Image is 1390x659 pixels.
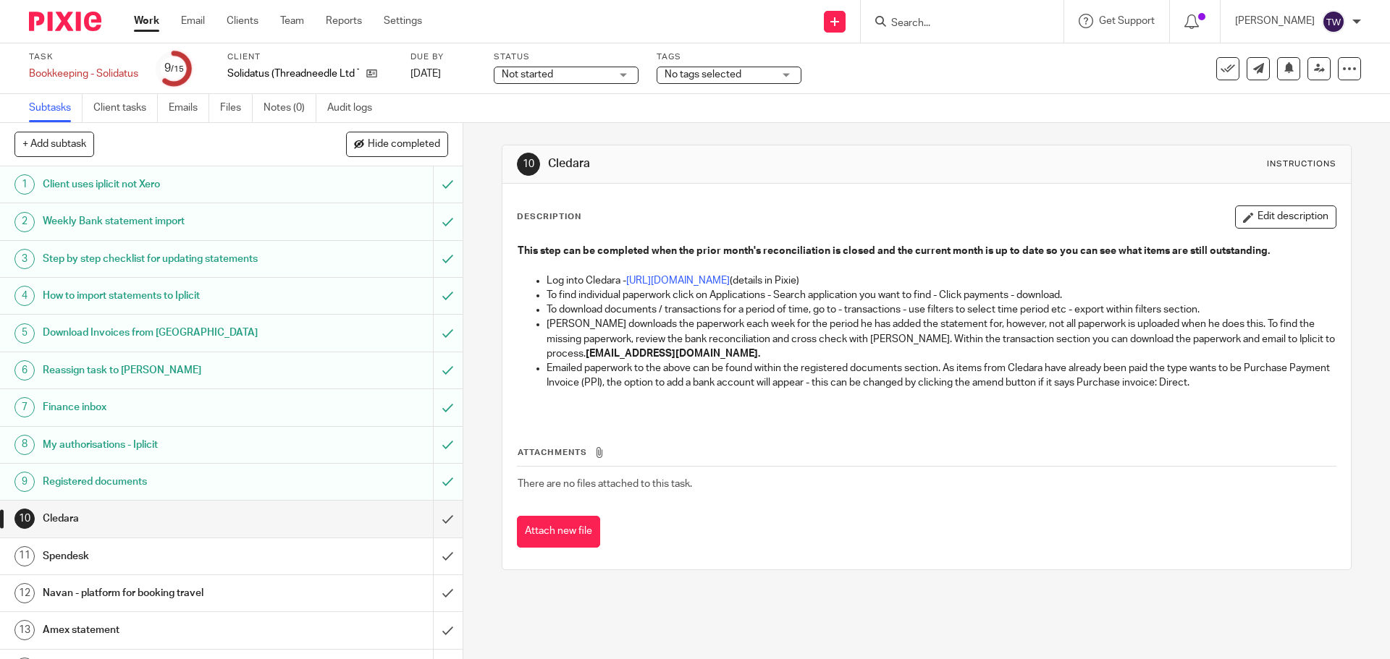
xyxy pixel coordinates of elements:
[43,211,293,232] h1: Weekly Bank statement import
[29,51,138,63] label: Task
[43,471,293,493] h1: Registered documents
[43,396,293,418] h1: Finance inbox
[14,132,94,156] button: + Add subtask
[14,509,35,529] div: 10
[1099,16,1155,26] span: Get Support
[43,285,293,307] h1: How to import statements to Iplicit
[227,14,258,28] a: Clients
[169,94,209,122] a: Emails
[29,12,101,31] img: Pixie
[518,246,1270,256] strong: This step can be completed when the prior month's reconciliation is closed and the current month ...
[1235,14,1315,28] p: [PERSON_NAME]
[410,69,441,79] span: [DATE]
[181,14,205,28] a: Email
[586,349,760,359] strong: [EMAIL_ADDRESS][DOMAIN_NAME].
[14,286,35,306] div: 4
[14,472,35,492] div: 9
[43,582,293,604] h1: Navan - platform for booking travel
[14,212,35,232] div: 2
[220,94,253,122] a: Files
[502,69,553,80] span: Not started
[164,60,184,77] div: 9
[494,51,639,63] label: Status
[14,583,35,603] div: 12
[43,508,293,530] h1: Cledara
[517,211,581,223] p: Description
[227,51,392,63] label: Client
[547,317,1335,361] p: [PERSON_NAME] downloads the paperwork each week for the period he has added the statement for, ho...
[547,273,1335,288] p: Log into Cledara - (details in Pixie)
[93,94,158,122] a: Client tasks
[43,360,293,381] h1: Reassign task to [PERSON_NAME]
[29,67,138,81] div: Bookkeeping - Solidatus
[43,619,293,641] h1: Amex statement
[280,14,304,28] a: Team
[43,174,293,195] h1: Client uses iplicit not Xero
[626,276,730,286] a: [URL][DOMAIN_NAME]
[14,546,35,566] div: 11
[14,360,35,380] div: 6
[43,434,293,456] h1: My authorisations - Iplicit
[43,322,293,344] h1: Download Invoices from [GEOGRAPHIC_DATA]
[518,479,692,489] span: There are no files attached to this task.
[368,139,440,150] span: Hide completed
[384,14,422,28] a: Settings
[517,516,600,548] button: Attach new file
[410,51,476,63] label: Due by
[327,94,383,122] a: Audit logs
[29,94,83,122] a: Subtasks
[264,94,316,122] a: Notes (0)
[665,69,741,80] span: No tags selected
[517,153,540,176] div: 10
[14,174,35,195] div: 1
[1235,205,1336,229] button: Edit description
[14,397,35,417] div: 7
[890,17,1020,30] input: Search
[227,67,359,81] p: Solidatus (Threadneedle Ltd T/A)
[14,323,35,344] div: 5
[518,448,587,456] span: Attachments
[657,51,801,63] label: Tags
[547,361,1335,391] p: Emailed paperwork to the above can be found within the registered documents section. As items fro...
[171,65,184,73] small: /15
[14,249,35,269] div: 3
[547,302,1335,317] p: To download documents / transactions for a period of time, go to - transactions - use filters to ...
[1267,158,1336,170] div: Instructions
[134,14,159,28] a: Work
[547,288,1335,302] p: To find individual paperwork click on Applications - Search application you want to find - Click ...
[43,248,293,270] h1: Step by step checklist for updating statements
[548,156,958,171] h1: Cledara
[346,132,448,156] button: Hide completed
[1322,10,1345,33] img: svg%3E
[14,435,35,455] div: 8
[14,620,35,640] div: 13
[326,14,362,28] a: Reports
[43,545,293,567] h1: Spendesk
